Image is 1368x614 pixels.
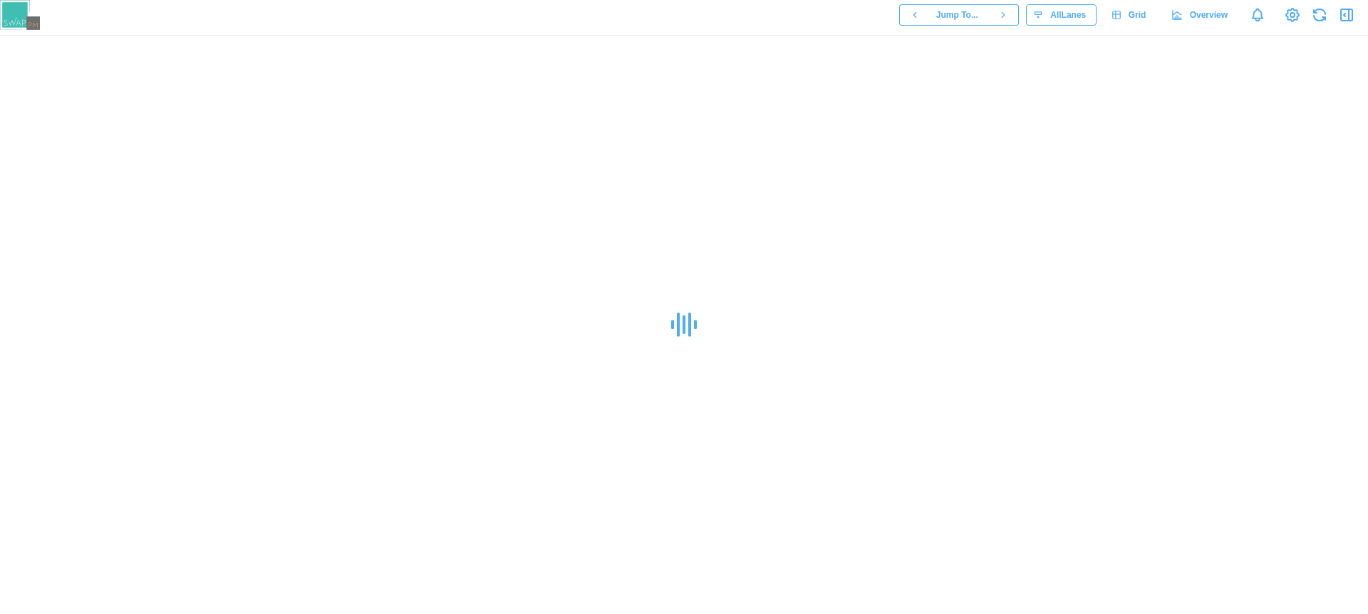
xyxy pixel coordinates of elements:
[936,5,978,25] span: Jump To...
[1129,5,1146,25] span: Grid
[1026,4,1097,26] button: AllLanes
[930,4,988,26] button: Jump To...
[1050,5,1086,25] span: All Lanes
[1282,5,1302,25] a: View Project
[1337,5,1357,25] button: Open Drawer
[1190,5,1228,25] span: Overview
[1164,4,1238,26] a: Overview
[1310,5,1330,25] button: Refresh Grid
[1245,3,1270,27] a: Notifications
[1104,4,1156,26] a: Grid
